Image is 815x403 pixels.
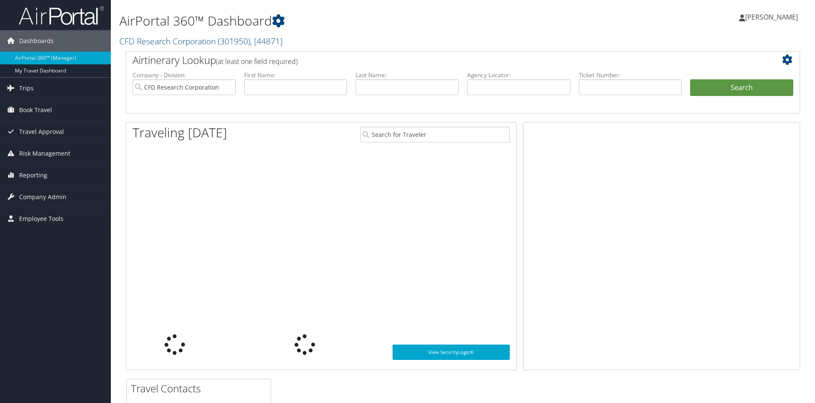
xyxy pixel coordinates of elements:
[131,381,271,396] h2: Travel Contacts
[19,143,70,164] span: Risk Management
[19,6,104,26] img: airportal-logo.png
[133,124,227,142] h1: Traveling [DATE]
[355,71,459,79] label: Last Name:
[393,345,510,360] a: View SecurityLogic®
[19,208,64,229] span: Employee Tools
[19,186,66,208] span: Company Admin
[19,78,34,99] span: Trips
[579,71,682,79] label: Ticket Number:
[19,30,54,52] span: Dashboards
[216,57,298,66] span: (at least one field required)
[19,165,47,186] span: Reporting
[133,53,737,67] h2: Airtinerary Lookup
[745,12,798,22] span: [PERSON_NAME]
[739,4,806,30] a: [PERSON_NAME]
[360,127,510,142] input: Search for Traveler
[250,35,283,47] span: , [ 44871 ]
[119,35,283,47] a: CFD Research Corporation
[119,12,578,30] h1: AirPortal 360™ Dashboard
[133,71,236,79] label: Company - Division:
[244,71,347,79] label: First Name:
[690,79,793,96] button: Search
[19,121,64,142] span: Travel Approval
[19,99,52,121] span: Book Travel
[467,71,570,79] label: Agency Locator:
[218,35,250,47] span: ( 301950 )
